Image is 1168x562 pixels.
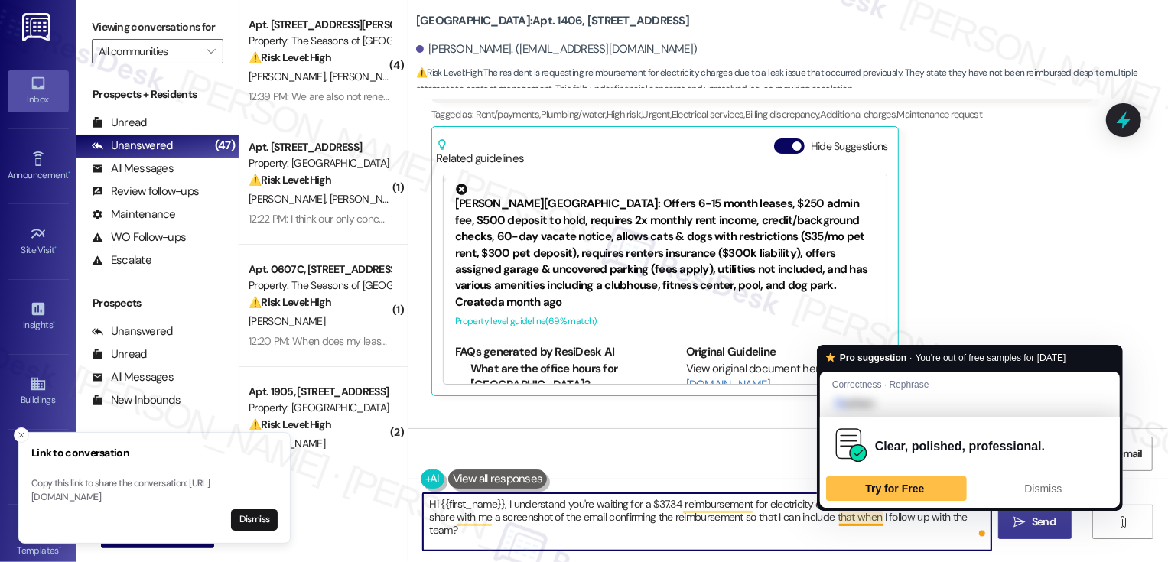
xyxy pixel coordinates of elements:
[14,427,29,443] button: Close toast
[92,392,181,408] div: New Inbounds
[811,138,888,154] label: Hide Suggestions
[249,17,390,33] div: Apt. [STREET_ADDRESS][PERSON_NAME]
[249,70,330,83] span: [PERSON_NAME]
[686,361,875,394] div: View original document here
[249,295,331,309] strong: ⚠️ Risk Level: High
[249,192,330,206] span: [PERSON_NAME]
[22,13,54,41] img: ResiDesk Logo
[329,70,405,83] span: [PERSON_NAME]
[92,138,173,154] div: Unanswered
[436,138,525,167] div: Related guidelines
[416,13,689,29] b: [GEOGRAPHIC_DATA]: Apt. 1406, [STREET_ADDRESS]
[249,33,390,49] div: Property: The Seasons of [GEOGRAPHIC_DATA]
[455,313,875,330] div: Property level guideline ( 69 % match)
[249,262,390,278] div: Apt. 0607C, [STREET_ADDRESS][PERSON_NAME]
[31,445,278,461] h3: Link to conversation
[455,184,875,294] div: [PERSON_NAME][GEOGRAPHIC_DATA]: Offers 6-15 month leases, $250 admin fee, $500 deposit to hold, r...
[416,41,698,57] div: [PERSON_NAME]. ([EMAIL_ADDRESS][DOMAIN_NAME])
[476,108,541,121] span: Rent/payments ,
[455,344,614,359] b: FAQs generated by ResiDesk AI
[8,70,69,112] a: Inbox
[92,346,147,362] div: Unread
[672,108,745,121] span: Electrical services ,
[92,369,174,385] div: All Messages
[249,139,390,155] div: Apt. [STREET_ADDRESS]
[8,221,69,262] a: Site Visit •
[249,437,325,450] span: [PERSON_NAME]
[470,361,644,394] li: What are the office hours for [GEOGRAPHIC_DATA]?
[431,103,1092,125] div: Tagged as:
[99,39,199,63] input: All communities
[1118,516,1129,528] i: 
[92,206,176,223] div: Maintenance
[249,173,331,187] strong: ⚠️ Risk Level: High
[249,278,390,294] div: Property: The Seasons of [GEOGRAPHIC_DATA]
[249,314,325,328] span: [PERSON_NAME]
[642,108,671,121] span: Urgent ,
[745,108,820,121] span: Billing discrepancy ,
[8,296,69,337] a: Insights •
[92,161,174,177] div: All Messages
[897,108,983,121] span: Maintenance request
[92,184,199,200] div: Review follow-ups
[455,294,875,310] div: Created a month ago
[55,242,57,253] span: •
[92,252,151,268] div: Escalate
[76,86,239,102] div: Prospects + Residents
[68,167,70,178] span: •
[53,317,55,328] span: •
[211,134,239,158] div: (47)
[92,15,223,39] label: Viewing conversations for
[231,509,278,531] button: Dismiss
[207,45,215,57] i: 
[416,67,482,79] strong: ⚠️ Risk Level: High
[686,344,776,359] b: Original Guideline
[92,323,173,339] div: Unanswered
[31,477,278,504] p: Copy this link to share the conversation: [URL][DOMAIN_NAME]
[59,543,61,554] span: •
[249,50,331,64] strong: ⚠️ Risk Level: High
[92,115,147,131] div: Unread
[249,212,1032,226] div: 12:22 PM: I think our only concern is the issues we have been having with our billing and needing...
[249,400,390,416] div: Property: [GEOGRAPHIC_DATA]
[607,108,643,121] span: High risk ,
[416,65,1168,98] span: : The resident is requesting reimbursement for electricity charges due to a leak issue that occur...
[686,361,851,392] a: [URL][DOMAIN_NAME]…
[541,108,607,121] span: Plumbing/water ,
[329,192,405,206] span: [PERSON_NAME]
[249,417,331,431] strong: ⚠️ Risk Level: High
[1032,514,1056,530] span: Send
[8,371,69,412] a: Buildings
[423,493,991,551] textarea: To enrich screen reader interactions, please activate Accessibility in Grammarly extension settings
[998,505,1072,539] button: Send
[249,384,390,400] div: Apt. 1905, [STREET_ADDRESS]
[8,447,69,488] a: Leads
[1014,516,1026,528] i: 
[76,295,239,311] div: Prospects
[249,334,412,348] div: 12:20 PM: When does my lease end?
[820,108,897,121] span: Additional charges ,
[92,229,186,245] div: WO Follow-ups
[249,155,390,171] div: Property: [GEOGRAPHIC_DATA]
